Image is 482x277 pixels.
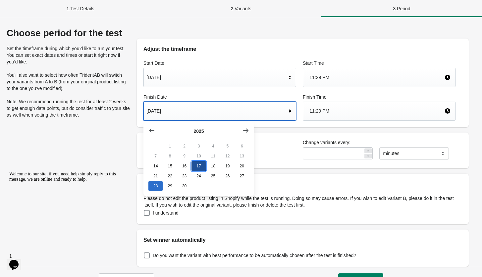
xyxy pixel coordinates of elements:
[309,105,444,117] div: 11:29 PM
[148,171,163,181] button: 21 2025
[303,60,455,66] label: Start Time
[177,161,191,171] button: 16 2025
[191,151,206,161] button: 10 2025
[143,94,296,100] label: Finish Date
[220,151,235,161] button: 12 2025
[163,141,177,151] button: 1 2025
[191,161,206,171] button: 17 2025
[191,171,206,181] button: 24 2025
[143,45,462,53] h2: Adjust the timeframe
[163,151,177,161] button: 8 2025
[153,210,179,216] span: I understand
[235,141,249,151] button: 6 2025
[303,94,455,100] label: Finish Time
[309,71,444,84] div: 11:29 PM
[146,105,287,117] div: [DATE]
[3,3,109,13] span: Welcome to our site, if you need help simply reply to this message, we are online and ready to help.
[177,171,191,181] button: 23 2025
[303,139,455,146] label: Change variants every:
[177,151,191,161] button: 9 2025
[7,169,126,247] iframe: chat widget
[220,161,235,171] button: 19 2025
[235,161,249,171] button: 20 2025
[153,252,356,259] span: Do you want the variant with best performance to be automatically chosen after the test is finished?
[163,181,177,191] button: 29 2025
[7,72,130,92] p: You’ll also want to select how often TridentAB will switch your variants from A to B (from your o...
[143,60,296,66] label: Start Date
[163,161,177,171] button: 15 2025
[206,141,220,151] button: 4 2025
[177,181,191,191] button: 30 2025
[143,180,462,188] h2: Warning!
[235,171,249,181] button: 27 2025
[220,141,235,151] button: 5 2025
[148,161,163,171] button: 14 2025
[191,141,206,151] button: 3 2025
[143,236,462,244] h2: Set winner automatically
[7,28,130,39] div: Choose period for the test
[7,98,130,118] p: Note: We recommend running the test for at least 2 weeks to get enough data points, but do consid...
[163,171,177,181] button: 22 2025
[220,171,235,181] button: 26 2025
[7,45,130,65] p: Set the timeframe during which you’d like to run your test. You can set exact dates and times or ...
[148,151,163,161] button: 7 2025
[3,3,122,13] div: Welcome to our site, if you need help simply reply to this message, we are online and ready to help.
[206,161,220,171] button: 18 2025
[148,181,163,191] button: 28 2025
[206,151,220,161] button: 11 2025
[146,71,287,84] div: [DATE]
[143,195,462,208] p: Please do not edit the product listing in Shopify while the test is running. Doing so may cause e...
[177,141,191,151] button: 2 2025
[235,151,249,161] button: 13 2025
[7,250,28,270] iframe: chat widget
[206,171,220,181] button: 25 2025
